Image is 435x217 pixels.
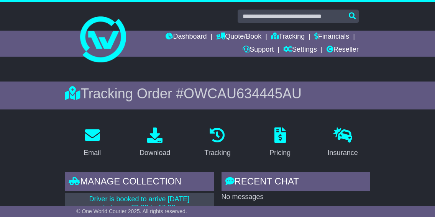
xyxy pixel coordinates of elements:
[184,86,302,101] span: OWCAU634445AU
[243,44,274,57] a: Support
[264,125,295,161] a: Pricing
[222,172,370,193] div: RECENT CHAT
[79,125,106,161] a: Email
[65,172,213,193] div: Manage collection
[271,31,305,44] a: Tracking
[166,31,207,44] a: Dashboard
[222,193,370,201] p: No messages
[314,31,349,44] a: Financials
[269,148,291,158] div: Pricing
[328,148,358,158] div: Insurance
[135,125,175,161] a: Download
[283,44,317,57] a: Settings
[204,148,230,158] div: Tracking
[199,125,235,161] a: Tracking
[323,125,363,161] a: Insurance
[84,148,101,158] div: Email
[69,195,209,212] p: Driver is booked to arrive [DATE] between 09:09 to 17:00
[327,44,359,57] a: Reseller
[140,148,170,158] div: Download
[76,208,187,214] span: © One World Courier 2025. All rights reserved.
[216,31,261,44] a: Quote/Book
[65,85,370,102] div: Tracking Order #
